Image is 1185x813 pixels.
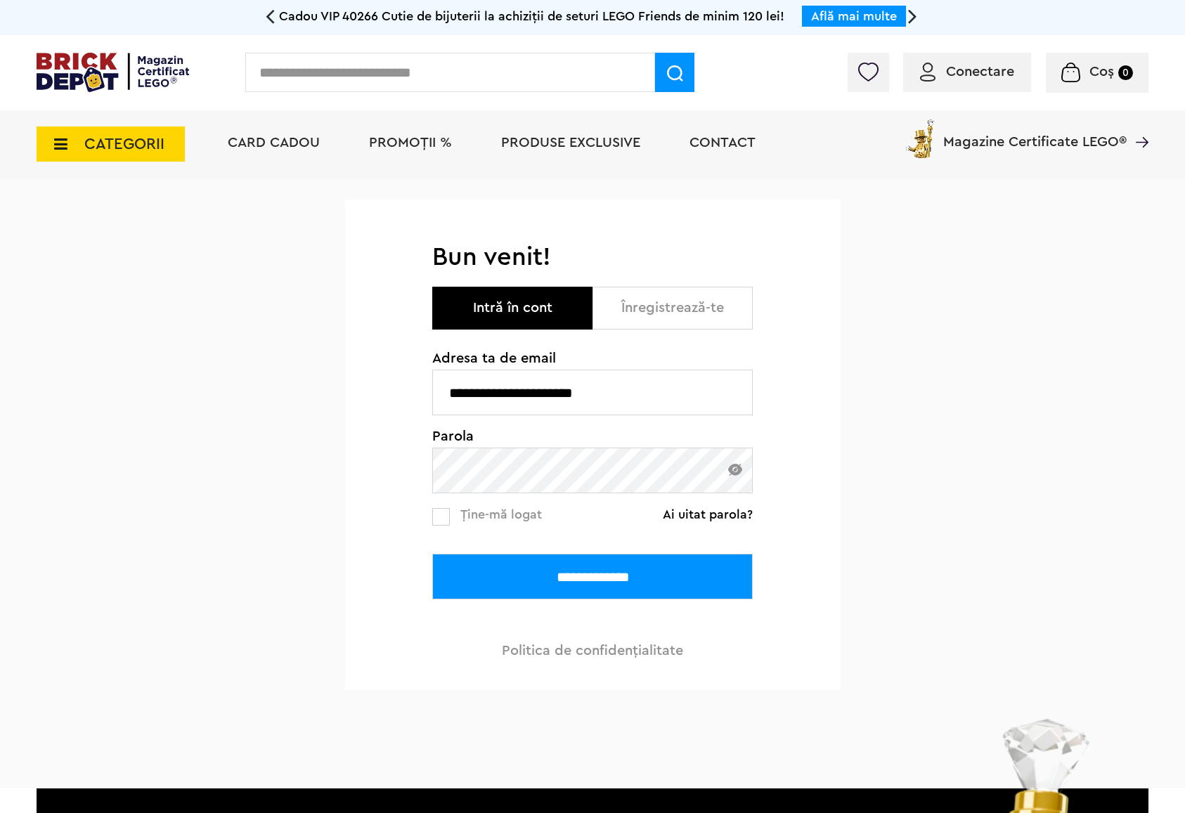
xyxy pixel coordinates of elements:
[946,65,1014,79] span: Conectare
[592,287,753,330] button: Înregistrează-te
[501,136,640,150] a: Produse exclusive
[1089,65,1114,79] span: Coș
[432,429,753,443] span: Parola
[943,117,1127,149] span: Magazine Certificate LEGO®
[460,508,542,521] span: Ține-mă logat
[502,644,683,658] a: Politica de confidenţialitate
[811,10,897,22] a: Află mai multe
[1118,65,1133,80] small: 0
[1127,117,1148,131] a: Magazine Certificate LEGO®
[369,136,452,150] a: PROMOȚII %
[84,136,164,152] span: CATEGORII
[432,351,753,365] span: Adresa ta de email
[689,136,756,150] a: Contact
[432,242,753,273] h1: Bun venit!
[279,10,784,22] span: Cadou VIP 40266 Cutie de bijuterii la achiziții de seturi LEGO Friends de minim 120 lei!
[920,65,1014,79] a: Conectare
[432,287,592,330] button: Intră în cont
[228,136,320,150] a: Card Cadou
[663,507,753,521] a: Ai uitat parola?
